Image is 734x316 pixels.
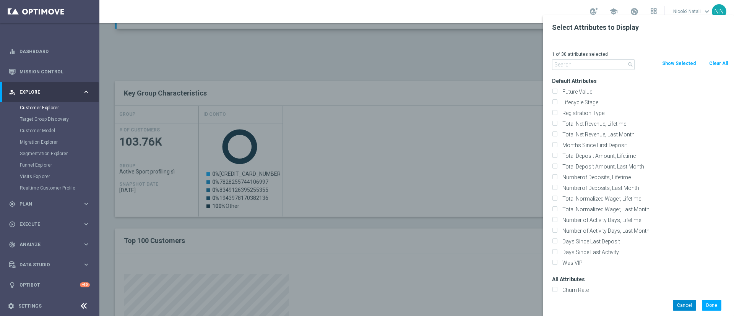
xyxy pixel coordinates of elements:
[627,62,633,68] i: search
[9,221,16,228] i: play_circle_outline
[20,128,80,134] a: Customer Model
[8,49,90,55] button: equalizer Dashboard
[80,282,90,287] div: +10
[18,304,42,308] a: Settings
[560,238,728,245] label: Days Since Last Deposit
[83,241,90,248] i: keyboard_arrow_right
[9,201,83,207] div: Plan
[9,62,90,82] div: Mission Control
[8,221,90,227] button: play_circle_outline Execute keyboard_arrow_right
[9,282,16,288] i: lightbulb
[8,69,90,75] button: Mission Control
[20,105,80,111] a: Customer Explorer
[552,276,728,283] h3: All Attributes
[552,78,728,84] h3: Default Attributes
[560,131,728,138] label: Total Net Revenue, Last Month
[20,139,80,145] a: Migration Explorer
[609,7,618,16] span: school
[708,59,729,68] button: Clear All
[560,249,728,256] label: Days Since Last Activity
[560,88,728,95] label: Future Value
[20,116,80,122] a: Target Group Discovery
[8,282,90,288] button: lightbulb Optibot +10
[9,261,83,268] div: Data Studio
[20,182,99,194] div: Realtime Customer Profile
[20,113,99,125] div: Target Group Discovery
[8,303,15,310] i: settings
[20,102,99,113] div: Customer Explorer
[552,23,725,32] h2: Select Attributes to Display
[83,220,90,228] i: keyboard_arrow_right
[673,300,696,311] button: Cancel
[20,185,80,191] a: Realtime Customer Profile
[9,241,83,248] div: Analyze
[552,51,728,57] p: 1 of 30 attributes selected
[560,195,728,202] label: Total Normalized Wager, Lifetime
[560,227,728,234] label: Number of Activity Days, Last Month
[552,59,635,70] input: Search
[702,300,721,311] button: Done
[20,148,99,159] div: Segmentation Explorer
[560,120,728,127] label: Total Net Revenue, Lifetime
[20,136,99,148] div: Migration Explorer
[8,201,90,207] button: gps_fixed Plan keyboard_arrow_right
[560,152,728,159] label: Total Deposit Amount, Lifetime
[560,287,728,293] label: Churn Rate
[19,263,83,267] span: Data Studio
[560,217,728,224] label: Number of Activity Days, Lifetime
[712,4,726,19] div: NN
[560,142,728,149] label: Months Since First Deposit
[560,99,728,106] label: Lifecycle Stage
[9,221,83,228] div: Execute
[9,201,16,207] i: gps_fixed
[672,6,712,17] a: Nicolo' Natalikeyboard_arrow_down
[560,259,728,266] label: Was VIP
[20,151,80,157] a: Segmentation Explorer
[9,241,16,248] i: track_changes
[83,200,90,207] i: keyboard_arrow_right
[19,242,83,247] span: Analyze
[560,185,728,191] label: Numberof Deposits, Last Month
[20,173,80,180] a: Visits Explorer
[19,41,90,62] a: Dashboard
[560,206,728,213] label: Total Normalized Wager, Last Month
[560,110,728,117] label: Registration Type
[19,275,80,295] a: Optibot
[560,174,728,181] label: Numberof Deposits, Lifetime
[8,241,90,248] button: track_changes Analyze keyboard_arrow_right
[20,125,99,136] div: Customer Model
[703,7,711,16] span: keyboard_arrow_down
[9,41,90,62] div: Dashboard
[19,90,83,94] span: Explore
[9,89,83,96] div: Explore
[20,162,80,168] a: Funnel Explorer
[20,171,99,182] div: Visits Explorer
[83,261,90,268] i: keyboard_arrow_right
[19,222,83,227] span: Execute
[19,62,90,82] a: Mission Control
[9,89,16,96] i: person_search
[9,48,16,55] i: equalizer
[560,163,728,170] label: Total Deposit Amount, Last Month
[9,275,90,295] div: Optibot
[83,88,90,96] i: keyboard_arrow_right
[8,262,90,268] button: Data Studio keyboard_arrow_right
[20,159,99,171] div: Funnel Explorer
[19,202,83,206] span: Plan
[661,59,697,68] button: Show Selected
[8,89,90,95] button: person_search Explore keyboard_arrow_right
